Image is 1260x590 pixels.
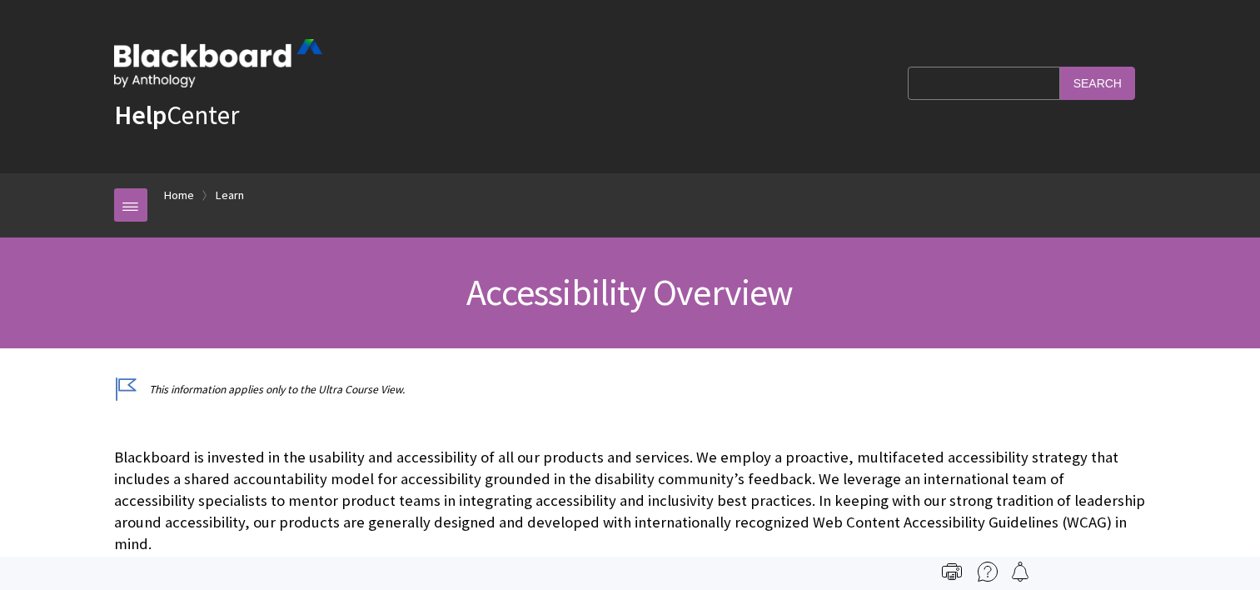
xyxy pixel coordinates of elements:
p: Blackboard is invested in the usability and accessibility of all our products and services. We em... [114,447,1147,556]
img: Print [942,562,962,582]
p: This information applies only to the Ultra Course View. [114,382,1147,397]
img: Blackboard by Anthology [114,39,322,87]
a: Learn [216,185,244,206]
img: Follow this page [1010,562,1030,582]
strong: Help [114,98,167,132]
input: Search [1060,67,1135,99]
span: Accessibility Overview [466,269,793,315]
a: HelpCenter [114,98,239,132]
a: Home [164,185,194,206]
img: More help [978,562,998,582]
